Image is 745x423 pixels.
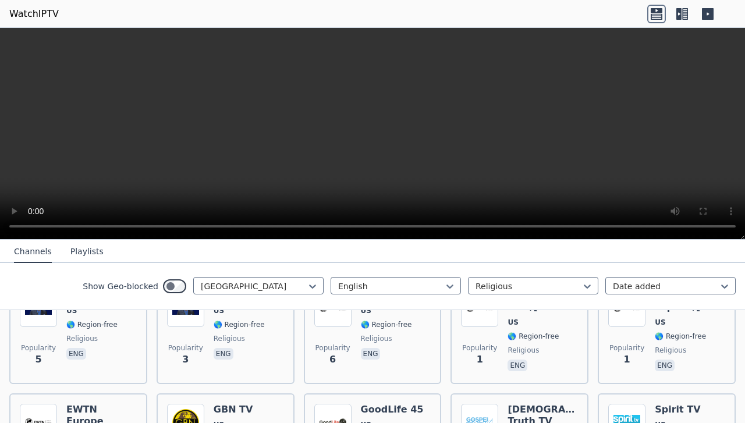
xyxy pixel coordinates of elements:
span: Popularity [168,343,203,353]
span: 3 [182,353,189,367]
span: US [655,318,665,327]
span: Popularity [609,343,644,353]
span: 6 [329,353,336,367]
span: 5 [35,353,41,367]
span: US [361,306,371,315]
span: Popularity [315,343,350,353]
span: religious [66,334,98,343]
span: 🌎 Region-free [655,332,706,341]
span: Popularity [462,343,497,353]
span: 🌎 Region-free [214,320,265,329]
p: eng [214,348,233,360]
h6: Spirit TV [655,404,706,415]
span: 🌎 Region-free [361,320,412,329]
p: eng [655,360,675,371]
button: Playlists [70,241,104,263]
span: Popularity [21,343,56,353]
span: 🌎 Region-free [66,320,118,329]
span: US [66,306,77,315]
h6: GoodLife 45 [361,404,424,415]
span: US [508,318,518,327]
span: religious [361,334,392,343]
span: religious [214,334,245,343]
span: 1 [477,353,483,367]
label: Show Geo-blocked [83,280,158,292]
p: eng [66,348,86,360]
span: religious [655,346,686,355]
p: eng [361,348,381,360]
p: eng [508,360,527,371]
span: 🌎 Region-free [508,332,559,341]
span: 1 [624,353,630,367]
a: WatchIPTV [9,7,59,21]
span: religious [508,346,539,355]
span: US [214,306,224,315]
button: Channels [14,241,52,263]
h6: GBN TV [214,404,265,415]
